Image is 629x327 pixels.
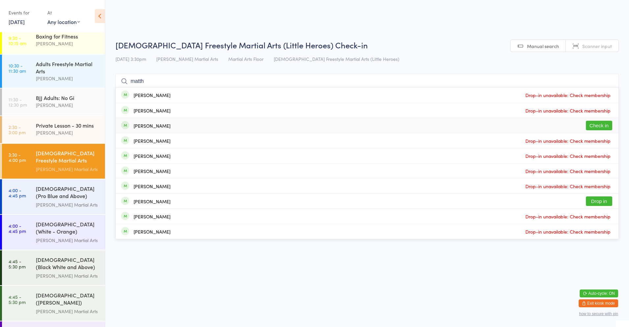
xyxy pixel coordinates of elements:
div: [PERSON_NAME] [36,101,99,109]
span: Drop-in unavailable: Check membership [524,136,612,146]
button: how to secure with pin [579,312,618,316]
div: [PERSON_NAME] [134,199,170,204]
div: [DEMOGRAPHIC_DATA] (Black White and Above) Freestyle Martial ... [36,256,99,272]
a: 3:30 -4:00 pm[DEMOGRAPHIC_DATA] Freestyle Martial Arts (Little Heroes)[PERSON_NAME] Martial Arts [2,144,105,179]
time: 11:30 - 12:30 pm [9,97,27,107]
div: [PERSON_NAME] [134,229,170,234]
div: [PERSON_NAME] [134,123,170,128]
span: [DEMOGRAPHIC_DATA] Freestyle Martial Arts (Little Heroes) [274,56,399,62]
span: Drop-in unavailable: Check membership [524,90,612,100]
div: [DEMOGRAPHIC_DATA] ([PERSON_NAME]) Freestyle Martial Arts [36,291,99,308]
span: Drop-in unavailable: Check membership [524,151,612,161]
input: Search [115,74,619,89]
div: [PERSON_NAME] [36,129,99,137]
div: BJJ Adults: No Gi [36,94,99,101]
div: [PERSON_NAME] [134,214,170,219]
button: Exit kiosk mode [579,299,618,307]
a: [DATE] [9,18,25,25]
div: [PERSON_NAME] [134,108,170,113]
a: 10:30 -11:30 amAdults Freestyle Martial Arts[PERSON_NAME] [2,55,105,88]
span: Martial Arts Floor [228,56,264,62]
div: [PERSON_NAME] [36,75,99,82]
div: Boxing for Fitness [36,33,99,40]
div: [PERSON_NAME] [134,184,170,189]
span: Drop-in unavailable: Check membership [524,181,612,191]
time: 10:30 - 11:30 am [9,63,26,73]
div: [PERSON_NAME] [134,168,170,174]
h2: [DEMOGRAPHIC_DATA] Freestyle Martial Arts (Little Heroes) Check-in [115,39,619,50]
div: [PERSON_NAME] [134,92,170,98]
span: [DATE] 3:30pm [115,56,146,62]
time: 9:30 - 10:15 am [9,35,26,46]
a: 9:30 -10:15 amBoxing for Fitness[PERSON_NAME] [2,27,105,54]
div: [PERSON_NAME] [36,40,99,47]
span: Manual search [527,43,559,49]
a: 4:45 -5:30 pm[DEMOGRAPHIC_DATA] (Black White and Above) Freestyle Martial ...[PERSON_NAME] Martia... [2,250,105,285]
span: Scanner input [582,43,612,49]
div: [PERSON_NAME] Martial Arts [36,237,99,244]
a: 4:00 -4:45 pm[DEMOGRAPHIC_DATA] (White - Orange) Freestyle Martial Arts[PERSON_NAME] Martial Arts [2,215,105,250]
button: Auto-cycle: ON [580,289,618,297]
time: 4:45 - 5:30 pm [9,259,26,269]
div: Events for [9,7,41,18]
time: 4:45 - 5:30 pm [9,294,26,305]
div: Private Lesson - 30 mins [36,122,99,129]
div: [DEMOGRAPHIC_DATA] (White - Orange) Freestyle Martial Arts [36,220,99,237]
time: 4:00 - 4:45 pm [9,188,26,198]
a: 4:00 -4:45 pm[DEMOGRAPHIC_DATA] (Pro Blue and Above) Freestyle Martial Arts[PERSON_NAME] Martial ... [2,179,105,214]
div: [PERSON_NAME] Martial Arts [36,165,99,173]
div: [DEMOGRAPHIC_DATA] (Pro Blue and Above) Freestyle Martial Arts [36,185,99,201]
a: 2:30 -3:00 pmPrivate Lesson - 30 mins[PERSON_NAME] [2,116,105,143]
div: At [47,7,80,18]
span: Drop-in unavailable: Check membership [524,212,612,221]
span: Drop-in unavailable: Check membership [524,106,612,115]
a: 11:30 -12:30 pmBJJ Adults: No Gi[PERSON_NAME] [2,88,105,115]
span: Drop-in unavailable: Check membership [524,227,612,237]
time: 4:00 - 4:45 pm [9,223,26,234]
time: 2:30 - 3:00 pm [9,124,26,135]
div: Any location [47,18,80,25]
div: [PERSON_NAME] Martial Arts [36,308,99,315]
div: [PERSON_NAME] Martial Arts [36,201,99,209]
a: 4:45 -5:30 pm[DEMOGRAPHIC_DATA] ([PERSON_NAME]) Freestyle Martial Arts[PERSON_NAME] Martial Arts [2,286,105,321]
span: Drop-in unavailable: Check membership [524,166,612,176]
span: [PERSON_NAME] Martial Arts [156,56,218,62]
div: [PERSON_NAME] Martial Arts [36,272,99,280]
div: [PERSON_NAME] [134,153,170,159]
div: Adults Freestyle Martial Arts [36,60,99,75]
div: [DEMOGRAPHIC_DATA] Freestyle Martial Arts (Little Heroes) [36,149,99,165]
button: Check in [586,121,612,130]
div: [PERSON_NAME] [134,138,170,143]
button: Drop in [586,196,612,206]
time: 3:30 - 4:00 pm [9,152,26,163]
